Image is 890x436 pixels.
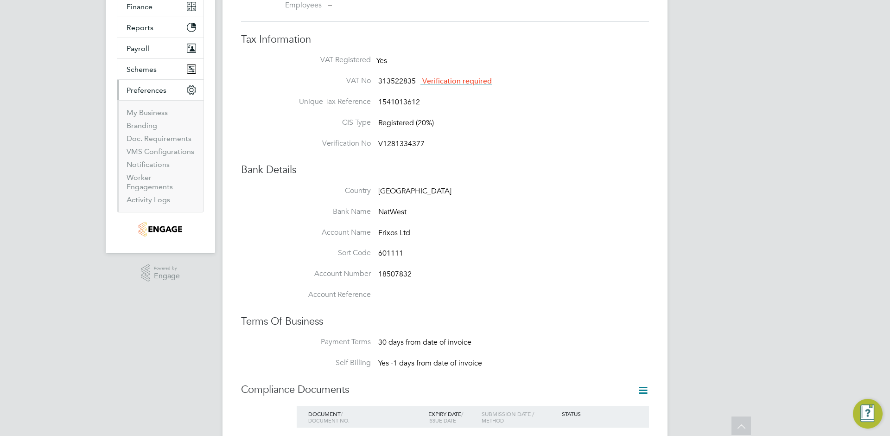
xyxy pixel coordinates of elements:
[127,86,166,95] span: Preferences
[278,248,371,258] label: Sort Code
[482,417,504,424] span: Method
[278,358,371,368] label: Self Billing
[378,118,434,128] span: Registered (20%)
[241,383,649,397] h3: Compliance Documents
[393,359,397,368] span: 1
[378,186,451,196] span: [GEOGRAPHIC_DATA]
[433,359,482,368] span: date of invoice
[241,315,649,328] h3: Terms Of Business
[461,410,464,417] span: /
[422,77,492,86] span: Verification required
[306,406,426,429] div: Document
[278,337,371,347] label: Payment Terms
[378,139,425,148] span: V1281334377
[426,406,479,429] div: Expiry date
[278,76,371,86] label: VAT No
[559,406,640,422] div: Status
[378,269,412,279] span: 18507832
[378,207,407,217] span: NatWest
[127,121,157,130] a: Branding
[241,33,649,46] h3: Tax Information
[141,264,180,282] a: Powered byEngage
[127,195,170,204] a: Activity Logs
[853,399,883,429] button: Engage Resource Center
[428,417,456,424] span: Issue date
[328,0,332,10] span: –
[278,55,371,65] label: VAT Registered
[127,173,173,191] a: Worker Engagements
[127,23,153,32] span: Reports
[378,249,403,258] span: 601111
[378,97,420,107] span: 1541013612
[127,134,191,143] a: Doc. Requirements
[241,163,649,177] h3: Bank Details
[278,186,371,196] label: Country
[127,65,157,74] span: Schemes
[278,207,371,217] label: Bank Name
[378,77,416,86] span: 313522835
[127,160,170,169] a: Notifications
[399,359,432,368] span: days from
[117,38,203,58] button: Payroll
[278,228,371,237] label: Account Name
[139,222,182,237] img: carmichael-logo-retina.png
[154,264,180,272] span: Powered by
[378,338,387,347] span: 30
[378,228,410,237] span: Frixos Ltd
[278,269,371,279] label: Account Number
[127,108,168,117] a: My Business
[117,222,204,237] a: Go to home page
[376,56,387,65] span: Yes
[271,0,322,10] label: Employees
[117,100,203,212] div: Preferences
[278,290,371,300] label: Account Reference
[117,59,203,79] button: Schemes
[278,97,371,107] label: Unique Tax Reference
[423,338,471,347] span: date of invoice
[479,406,559,429] div: Submission date /
[127,147,194,156] a: VMS Configurations
[278,139,371,148] label: Verification No
[278,118,371,128] label: CIS Type
[341,410,343,417] span: /
[308,417,350,424] span: Document no.
[154,272,180,280] span: Engage
[117,80,203,100] button: Preferences
[388,338,421,347] span: days from
[127,2,153,11] span: Finance
[127,44,149,53] span: Payroll
[117,17,203,38] button: Reports
[378,359,393,368] span: Yes -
